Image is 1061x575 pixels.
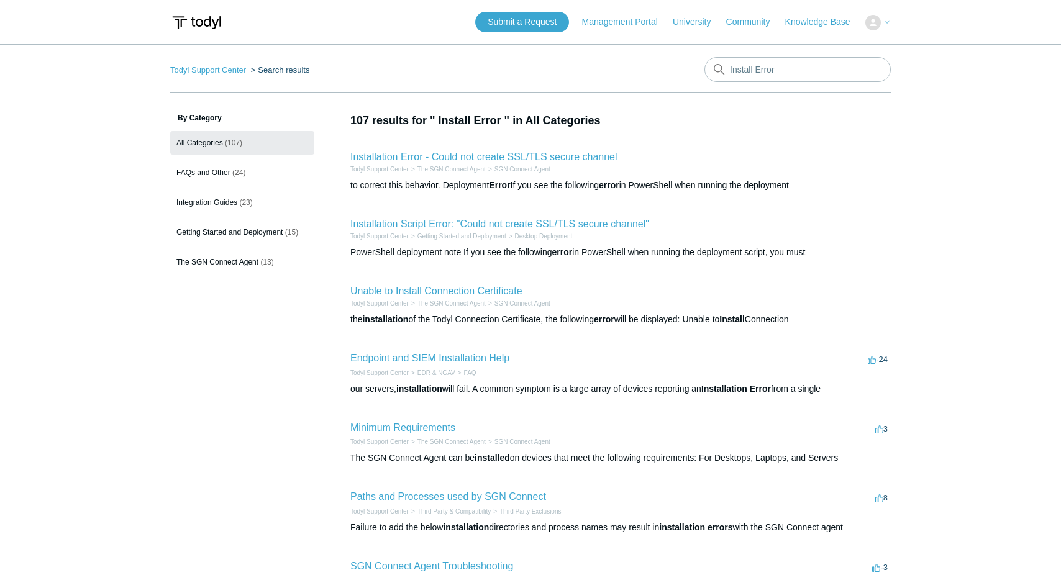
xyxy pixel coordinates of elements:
[726,16,783,29] a: Community
[785,16,863,29] a: Knowledge Base
[170,191,314,214] a: Integration Guides (23)
[506,232,573,241] li: Desktop Deployment
[409,299,486,308] li: The SGN Connect Agent
[350,219,649,229] a: Installation Script Error: "Could not create SSL/TLS secure channel"
[350,165,409,174] li: Todyl Support Center
[489,180,510,190] em: Error
[417,166,486,173] a: The SGN Connect Agent
[170,220,314,244] a: Getting Started and Deployment (15)
[260,258,273,266] span: (13)
[475,453,510,463] em: installed
[350,313,891,326] div: the of the Todyl Connection Certificate, the following will be displayed: Unable to Connection
[350,437,409,446] li: Todyl Support Center
[455,368,476,378] li: FAQ
[719,314,744,324] em: Install
[868,355,888,364] span: -24
[232,168,245,177] span: (24)
[350,232,409,241] li: Todyl Support Center
[170,65,246,75] a: Todyl Support Center
[350,521,891,534] div: Failure to add the below directories and process names may result in with the SGN Connect agent
[176,138,223,147] span: All Categories
[362,314,408,324] em: installation
[176,228,283,237] span: Getting Started and Deployment
[659,522,732,532] em: installation errors
[599,180,619,190] em: error
[673,16,723,29] a: University
[170,131,314,155] a: All Categories (107)
[170,112,314,124] h3: By Category
[417,300,486,307] a: The SGN Connect Agent
[409,165,486,174] li: The SGN Connect Agent
[285,228,298,237] span: (15)
[350,246,891,259] div: PowerShell deployment note If you see the following in PowerShell when running the deployment scr...
[350,438,409,445] a: Todyl Support Center
[350,300,409,307] a: Todyl Support Center
[464,369,476,376] a: FAQ
[475,12,569,32] a: Submit a Request
[350,422,455,433] a: Minimum Requirements
[350,508,409,515] a: Todyl Support Center
[417,369,455,376] a: EDR & NGAV
[499,508,561,515] a: Third Party Exclusions
[176,198,237,207] span: Integration Guides
[486,437,550,446] li: SGN Connect Agent
[350,299,409,308] li: Todyl Support Center
[409,507,491,516] li: Third Party & Compatibility
[409,232,506,241] li: Getting Started and Deployment
[494,438,550,445] a: SGN Connect Agent
[239,198,252,207] span: (23)
[704,57,891,82] input: Search
[350,561,513,571] a: SGN Connect Agent Troubleshooting
[176,168,230,177] span: FAQs and Other
[872,563,888,572] span: -3
[350,286,522,296] a: Unable to Install Connection Certificate
[552,247,573,257] em: error
[491,507,561,516] li: Third Party Exclusions
[494,166,550,173] a: SGN Connect Agent
[350,368,409,378] li: Todyl Support Center
[486,165,550,174] li: SGN Connect Agent
[594,314,614,324] em: error
[170,11,223,34] img: Todyl Support Center Help Center home page
[350,152,617,162] a: Installation Error - Could not create SSL/TLS secure channel
[350,491,546,502] a: Paths and Processes used by SGN Connect
[248,65,310,75] li: Search results
[350,353,509,363] a: Endpoint and SIEM Installation Help
[350,233,409,240] a: Todyl Support Center
[417,438,486,445] a: The SGN Connect Agent
[701,384,771,394] em: Installation Error
[409,368,455,378] li: EDR & NGAV
[170,65,248,75] li: Todyl Support Center
[170,161,314,184] a: FAQs and Other (24)
[486,299,550,308] li: SGN Connect Agent
[350,179,891,192] div: to correct this behavior. Deployment If you see the following in PowerShell when running the depl...
[443,522,489,532] em: installation
[409,437,486,446] li: The SGN Connect Agent
[225,138,242,147] span: (107)
[396,384,442,394] em: installation
[875,424,888,433] span: 3
[494,300,550,307] a: SGN Connect Agent
[417,233,506,240] a: Getting Started and Deployment
[350,507,409,516] li: Todyl Support Center
[582,16,670,29] a: Management Portal
[350,451,891,464] div: The SGN Connect Agent can be on devices that meet the following requirements: For Desktops, Lapto...
[875,493,888,502] span: 8
[176,258,258,266] span: The SGN Connect Agent
[515,233,573,240] a: Desktop Deployment
[350,369,409,376] a: Todyl Support Center
[417,508,491,515] a: Third Party & Compatibility
[350,166,409,173] a: Todyl Support Center
[350,112,891,129] h1: 107 results for " Install Error " in All Categories
[170,250,314,274] a: The SGN Connect Agent (13)
[350,383,891,396] div: our servers, will fail. A common symptom is a large array of devices reporting an from a single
